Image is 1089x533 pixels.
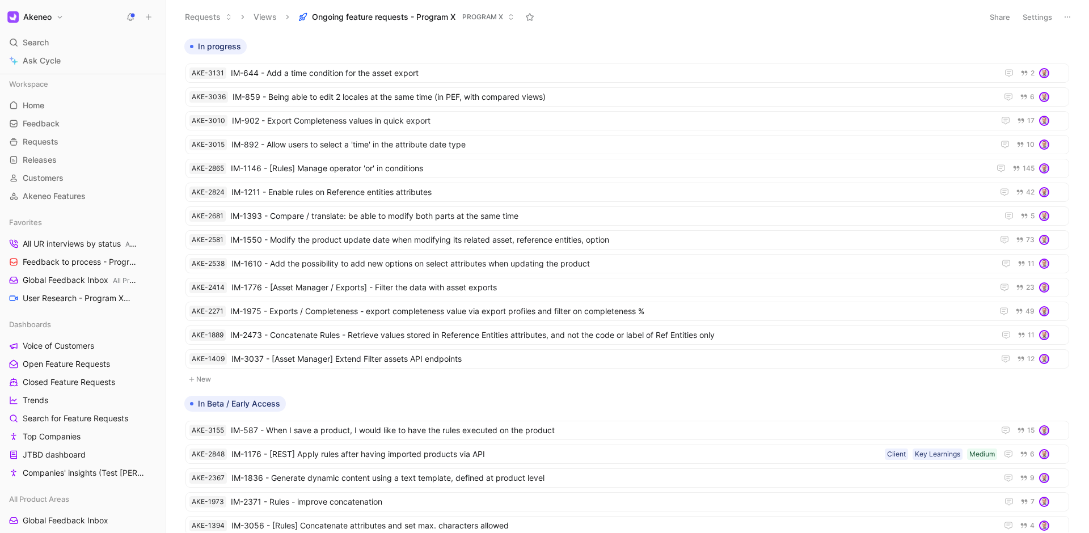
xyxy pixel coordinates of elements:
button: AkeneoAkeneo [5,9,66,25]
a: AKE-1889IM-2473 - Concatenate Rules - Retrieve values stored in Reference Entities attributes, an... [185,325,1069,345]
img: avatar [1040,164,1048,172]
div: All Product Areas [5,490,161,507]
a: AKE-2681IM-1393 - Compare / translate: be able to modify both parts at the same time5avatar [185,206,1069,226]
a: AKE-2865IM-1146 - [Rules] Manage operator 'or' in conditions145avatar [185,159,1069,178]
button: 145 [1010,162,1037,175]
span: All Product Areas [113,276,167,285]
span: Search [23,36,49,49]
button: Ongoing feature requests - Program XPROGRAM X [293,9,520,26]
a: Ask Cycle [5,52,161,69]
span: 7 [1031,498,1035,505]
img: avatar [1040,355,1048,363]
button: 23 [1014,281,1037,294]
a: Global Feedback InboxAll Product Areas [5,272,161,289]
span: IM-587 - When I save a product, I would like to have the rules executed on the product [231,424,990,437]
span: 17 [1027,117,1035,124]
span: IM-1550 - Modify the product update date when modifying its related asset, reference entities, op... [230,233,989,247]
button: 4 [1018,519,1037,532]
div: AKE-3131 [192,67,224,79]
a: AKE-2581IM-1550 - Modify the product update date when modifying its related asset, reference enti... [185,230,1069,249]
span: 73 [1026,236,1035,243]
button: Settings [1018,9,1057,25]
span: Requests [23,136,58,147]
span: Releases [23,154,57,166]
span: Workspace [9,78,48,90]
a: AKE-3036IM-859 - Being able to edit 2 locales at the same time (in PEF, with compared views)6avatar [185,87,1069,107]
span: Open Feature Requests [23,358,110,370]
button: 15 [1015,424,1037,437]
div: Dashboards [5,316,161,333]
a: Top Companies [5,428,161,445]
img: avatar [1040,117,1048,125]
span: 23 [1026,284,1035,291]
span: Akeneo Features [23,191,86,202]
span: IM-2473 - Concatenate Rules - Retrieve values stored in Reference Entities attributes, and not th... [230,328,990,342]
button: 2 [1018,67,1037,79]
span: PROGRAM X [462,11,503,23]
a: Akeneo Features [5,188,161,205]
a: AKE-2824IM-1211 - Enable rules on Reference entities attributes42avatar [185,183,1069,202]
a: Trends [5,392,161,409]
div: AKE-2865 [192,163,224,174]
div: AKE-2538 [192,258,225,269]
button: 17 [1015,115,1037,127]
img: avatar [1040,284,1048,291]
span: IM-1176 - [REST] Apply rules after having imported products via API [231,447,880,461]
span: Ask Cycle [23,54,61,67]
div: AKE-1409 [192,353,225,365]
button: 9 [1018,472,1037,484]
div: AKE-2414 [192,282,225,293]
span: All Product Areas [125,240,180,248]
img: avatar [1040,212,1048,220]
img: avatar [1040,450,1048,458]
img: avatar [1040,474,1048,482]
div: Search [5,34,161,51]
div: Client [887,449,906,460]
a: AKE-2367IM-1836 - Generate dynamic content using a text template, defined at product level9avatar [185,468,1069,488]
div: AKE-3155 [192,425,224,436]
img: Akeneo [7,11,19,23]
img: avatar [1040,498,1048,506]
span: Top Companies [23,431,81,442]
a: Voice of Customers [5,337,161,354]
div: AKE-1973 [192,496,224,507]
img: avatar [1040,522,1048,530]
span: IM-1836 - Generate dynamic content using a text template, defined at product level [231,471,993,485]
button: Views [248,9,282,26]
img: avatar [1040,260,1048,268]
div: AKE-2848 [192,449,225,460]
span: 145 [1023,165,1035,172]
span: IM-1776 - [Asset Manager / Exports] - Filter the data with asset exports [231,281,989,294]
button: New [184,373,1070,386]
a: AKE-2414IM-1776 - [Asset Manager / Exports] - Filter the data with asset exports23avatar [185,278,1069,297]
span: IM-3056 - [Rules] Concatenate attributes and set max. characters allowed [231,519,993,532]
div: AKE-3015 [192,139,225,150]
a: Open Feature Requests [5,356,161,373]
div: AKE-2367 [192,472,225,484]
a: Closed Feature Requests [5,374,161,391]
img: avatar [1040,331,1048,339]
a: AKE-1973IM-2371 - Rules - improve concatenation7avatar [185,492,1069,511]
div: AKE-2271 [192,306,223,317]
img: avatar [1040,236,1048,244]
a: Requests [5,133,161,150]
a: JTBD dashboard [5,446,161,463]
a: AKE-1409IM-3037 - [Asset Manager] Extend Filter assets API endpoints12avatar [185,349,1069,369]
span: IM-902 - Export Completeness values in quick export [232,114,990,128]
button: 5 [1018,210,1037,222]
button: Requests [180,9,237,26]
div: Workspace [5,75,161,92]
span: 6 [1030,451,1035,458]
button: In Beta / Early Access [184,396,286,412]
button: Share [985,9,1015,25]
button: In progress [184,39,247,54]
div: Key Learnings [915,449,960,460]
a: All UR interviews by statusAll Product Areas [5,235,161,252]
div: AKE-2681 [192,210,223,222]
span: IM-859 - Being able to edit 2 locales at the same time (in PEF, with compared views) [233,90,993,104]
div: AKE-2824 [192,187,225,198]
img: avatar [1040,426,1048,434]
img: avatar [1040,93,1048,101]
div: Favorites [5,214,161,231]
a: User Research - Program XPROGRAM X [5,290,161,307]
